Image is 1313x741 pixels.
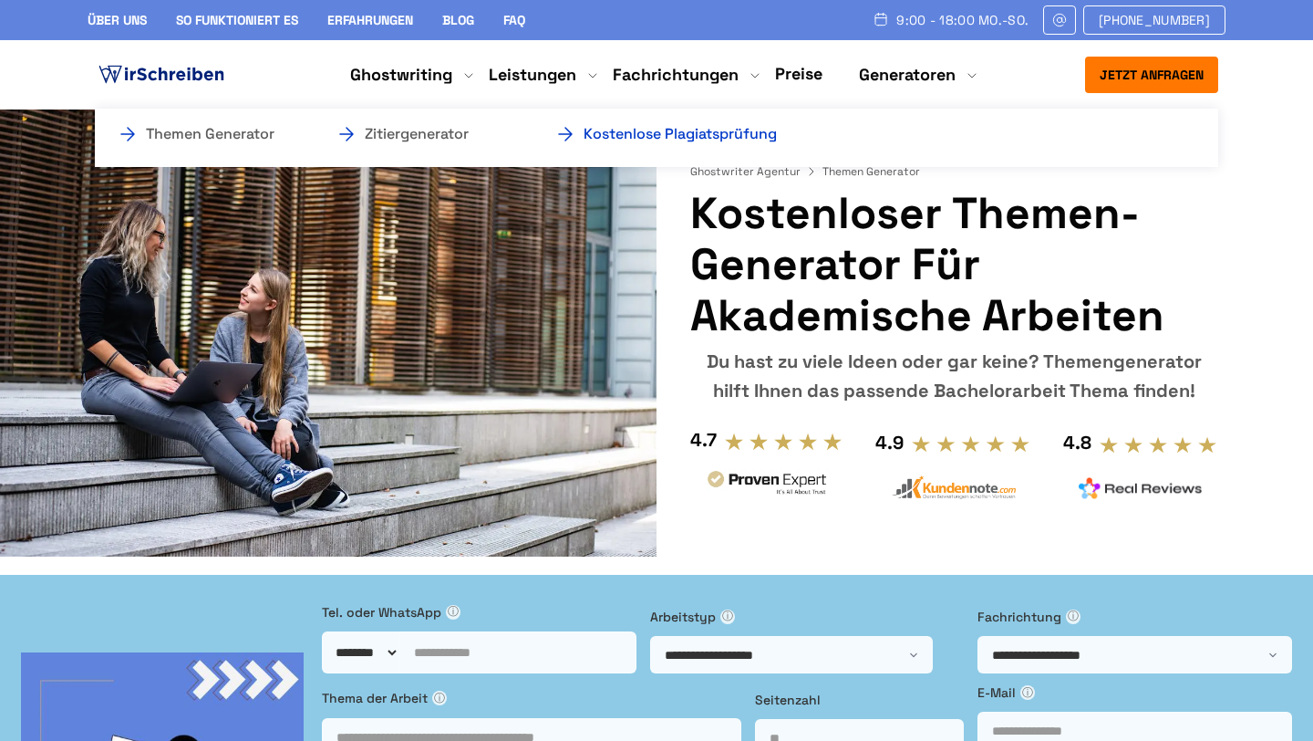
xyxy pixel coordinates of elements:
[911,434,1030,454] img: stars
[489,64,576,86] a: Leistungen
[1063,428,1091,457] div: 4.8
[650,607,965,627] label: Arbeitstyp
[322,688,741,708] label: Thema der Arbeit
[724,432,843,452] img: stars
[1079,477,1203,499] img: realreviews
[775,63,822,84] a: Preise
[875,428,904,457] div: 4.9
[176,12,298,28] a: So funktioniert es
[755,690,965,710] label: Seitenzahl
[690,347,1218,405] div: Du hast zu viele Ideen oder gar keine? Themengenerator hilft Ihnen das passende Bachelorarbeit Th...
[117,123,299,145] a: Themen Generator
[690,164,819,179] a: Ghostwriter Agentur
[1099,13,1210,27] span: [PHONE_NUMBER]
[977,683,1292,703] label: E-Mail
[503,12,525,28] a: FAQ
[690,188,1218,341] h1: Kostenloser Themen-Generator für akademische Arbeiten
[1085,57,1218,93] button: Jetzt anfragen
[1051,13,1068,27] img: Email
[554,123,737,145] a: Kostenlose Plagiatsprüfung
[442,12,474,28] a: Blog
[690,425,717,454] div: 4.7
[705,468,829,502] img: provenexpert
[327,12,413,28] a: Erfahrungen
[892,475,1016,500] img: kundennote
[336,123,518,145] a: Zitiergenerator
[896,13,1029,27] span: 9:00 - 18:00 Mo.-So.
[859,64,956,86] a: Generatoren
[95,61,228,89] img: logo ghostwriter-österreich
[977,607,1292,627] label: Fachrichtung
[1099,435,1218,455] img: stars
[432,691,447,705] span: ⓘ
[446,605,460,620] span: ⓘ
[1066,610,1080,624] span: ⓘ
[322,602,636,622] label: Tel. oder WhatsApp
[873,12,889,26] img: Schedule
[720,610,735,624] span: ⓘ
[350,64,452,86] a: Ghostwriting
[822,164,920,179] span: Themen Generator
[1020,685,1035,700] span: ⓘ
[613,64,739,86] a: Fachrichtungen
[88,12,147,28] a: Über uns
[1083,5,1225,35] a: [PHONE_NUMBER]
